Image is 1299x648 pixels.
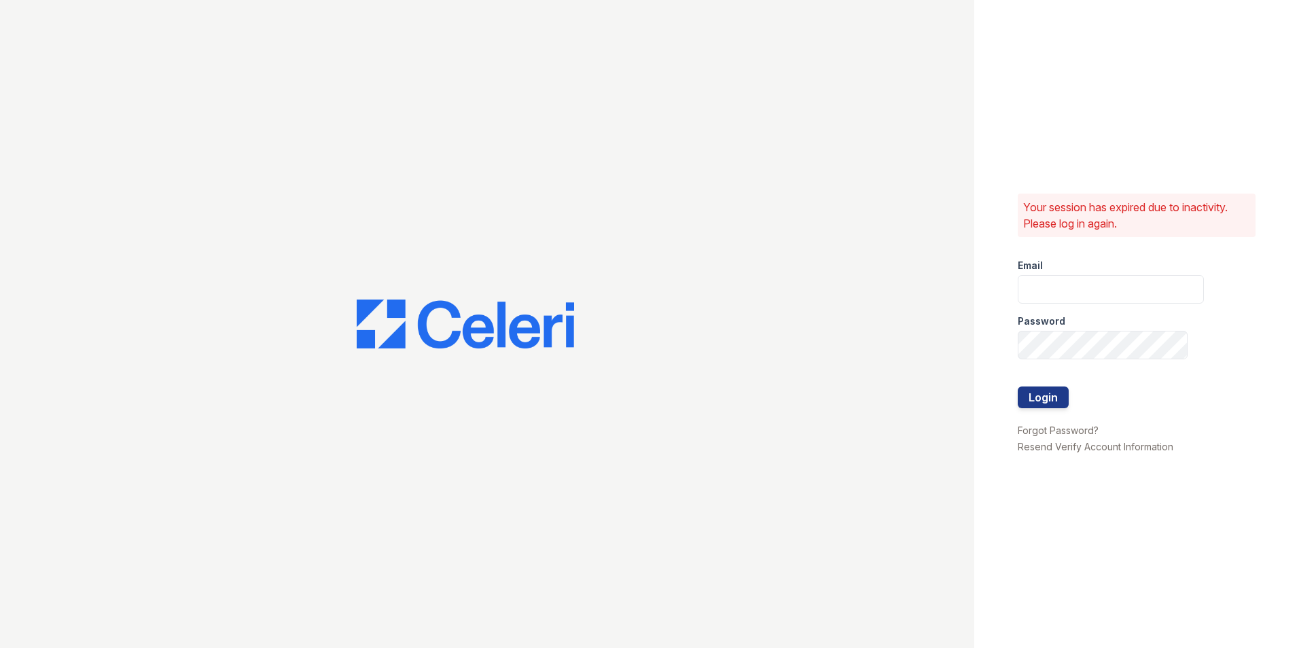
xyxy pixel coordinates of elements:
[1018,386,1069,408] button: Login
[357,300,574,348] img: CE_Logo_Blue-a8612792a0a2168367f1c8372b55b34899dd931a85d93a1a3d3e32e68fde9ad4.png
[1018,259,1043,272] label: Email
[1018,441,1173,452] a: Resend Verify Account Information
[1023,199,1250,232] p: Your session has expired due to inactivity. Please log in again.
[1018,314,1065,328] label: Password
[1018,425,1099,436] a: Forgot Password?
